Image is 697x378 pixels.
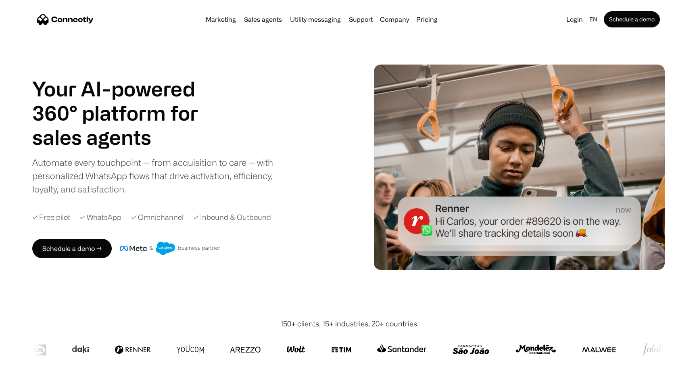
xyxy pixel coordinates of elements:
[586,14,602,25] div: en
[32,77,218,125] h1: Your AI-powered 360° platform for
[8,363,48,375] aside: Language selected: English
[32,156,286,196] div: Automate every touchpoint — from acquisition to care — with personalized WhatsApp flows that driv...
[413,16,441,23] a: Pricing
[202,16,239,23] a: Marketing
[380,14,409,25] div: Company
[32,125,218,149] h1: sales agents
[32,212,70,223] div: ✓ Free pilot
[241,16,285,23] a: Sales agents
[32,239,112,258] a: Schedule a demo →
[604,11,660,27] a: Schedule a demo
[378,14,411,25] div: Company
[287,16,344,23] a: Utility messaging
[32,125,218,149] div: 1 of 4
[589,14,597,25] div: en
[193,212,271,223] div: ✓ Inbound & Outbound
[563,14,586,25] a: Login
[37,13,94,25] a: home
[80,212,121,223] div: ✓ WhatsApp
[120,242,221,255] img: Meta and Salesforce business partner badge.
[32,125,218,149] div: carousel
[16,364,48,375] ul: Language list
[280,318,417,329] div: 150+ clients, 15+ industries, 20+ countries
[346,16,376,23] a: Support
[131,212,184,223] div: ✓ Omnichannel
